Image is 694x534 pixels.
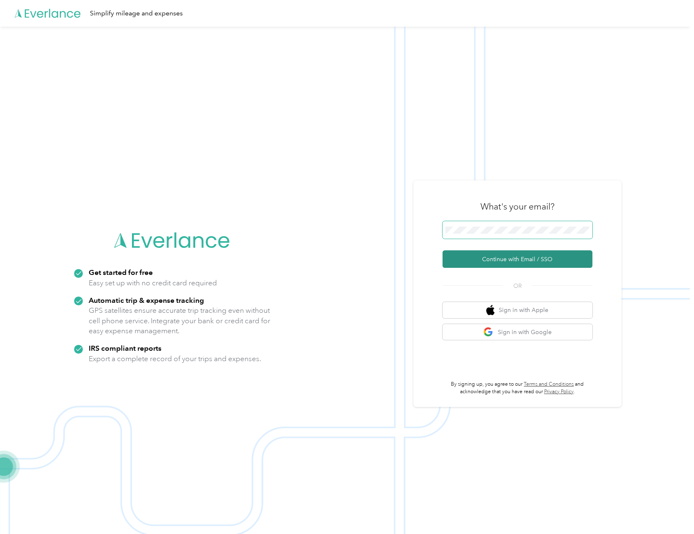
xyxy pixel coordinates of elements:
[443,250,592,268] button: Continue with Email / SSO
[486,305,495,315] img: apple logo
[89,268,153,277] strong: Get started for free
[89,354,261,364] p: Export a complete record of your trips and expenses.
[89,344,162,352] strong: IRS compliant reports
[443,324,592,340] button: google logoSign in with Google
[443,381,592,395] p: By signing up, you agree to our and acknowledge that you have read our .
[483,327,494,337] img: google logo
[443,302,592,318] button: apple logoSign in with Apple
[89,296,204,304] strong: Automatic trip & expense tracking
[90,8,183,19] div: Simplify mileage and expenses
[544,389,574,395] a: Privacy Policy
[89,278,217,288] p: Easy set up with no credit card required
[480,201,555,212] h3: What's your email?
[89,305,271,336] p: GPS satellites ensure accurate trip tracking even without cell phone service. Integrate your bank...
[524,381,574,387] a: Terms and Conditions
[503,282,532,290] span: OR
